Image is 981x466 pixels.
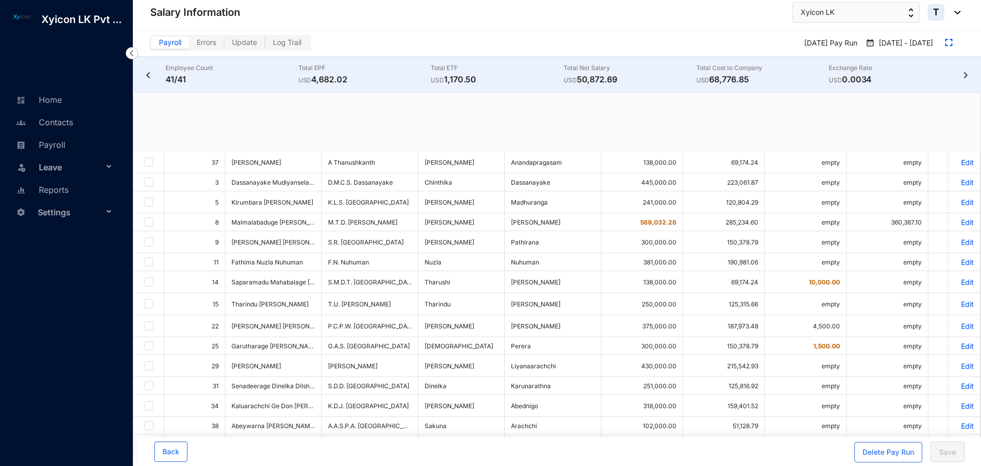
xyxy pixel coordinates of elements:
[126,47,138,59] img: nav-icon-left.19a07721e4dec06a274f6d07517f07b7.svg
[956,402,974,410] a: Edit
[862,447,914,457] div: Delete Pay Run
[164,377,225,395] td: 31
[683,417,765,435] td: 51,128.79
[696,75,710,85] p: USD
[328,322,416,330] span: P.C.P.W. [GEOGRAPHIC_DATA]
[8,110,121,133] li: Contacts
[683,293,765,315] td: 125,315.66
[829,75,842,85] p: USD
[601,337,683,355] td: 300,000.00
[956,300,974,308] p: Edit
[231,198,313,206] span: Kirumbara [PERSON_NAME]
[231,179,424,186] span: Dassanayake Mudiyanselage Chinthika Sanjeevanie Dassanayake
[765,191,847,213] td: empty
[847,355,928,377] td: empty
[322,293,418,315] td: T.U. [PERSON_NAME]
[197,38,216,47] span: Errors
[601,395,683,417] td: 318,000.00
[322,417,418,435] td: A.A.S.P.A. [GEOGRAPHIC_DATA]
[847,253,928,271] td: empty
[505,191,601,213] td: Madhuranga
[683,395,765,417] td: 159,401.52
[505,377,601,395] td: Karunarathna
[431,73,564,85] p: 1,170.50
[418,417,505,435] td: Sakuna
[8,178,121,201] li: Reports
[956,158,974,167] p: Edit
[418,337,505,355] td: [DEMOGRAPHIC_DATA]
[908,8,914,17] img: up-down-arrow.74152d26bf9780fbf563ca9c90304185.svg
[231,402,395,410] span: Kaluarachchi Ge Don [PERSON_NAME] [PERSON_NAME]
[418,395,505,417] td: [PERSON_NAME]
[601,355,683,377] td: 430,000.00
[956,218,974,227] a: Edit
[322,231,418,253] td: S.R. [GEOGRAPHIC_DATA]
[683,213,765,231] td: 285,234.60
[164,435,225,457] td: 39
[601,435,683,457] td: 315,000.00
[847,191,928,213] td: empty
[847,271,928,293] td: empty
[956,178,974,187] a: Edit
[640,218,676,226] span: 569,032.26
[143,72,153,78] img: chevron-left-black.080a3cd1beb81d71c13fdb72827950c5.svg
[162,447,179,457] span: Back
[16,118,26,127] img: people-unselected.118708e94b43a90eceab.svg
[164,355,225,377] td: 29
[956,198,974,207] a: Edit
[418,191,505,213] td: [PERSON_NAME]
[765,315,847,337] td: 4,500.00
[164,417,225,435] td: 38
[933,8,939,17] span: T
[231,278,408,286] span: Saparamadu Mahabalage [PERSON_NAME] [PERSON_NAME]
[431,63,564,73] p: Total ETF
[956,421,974,430] p: Edit
[232,38,257,47] span: Update
[16,96,26,105] img: home-unselected.a29eae3204392db15eaf.svg
[505,315,601,337] td: [PERSON_NAME]
[8,133,121,156] li: Payroll
[601,231,683,253] td: 300,000.00
[505,151,601,173] td: Anandapragasam
[683,355,765,377] td: 215,542.93
[154,441,188,462] button: Back
[956,382,974,390] a: Edit
[505,435,601,457] td: Vithana
[601,293,683,315] td: 250,000.00
[601,271,683,293] td: 138,000.00
[159,38,181,47] span: Payroll
[164,395,225,417] td: 34
[164,231,225,253] td: 9
[505,271,601,293] td: [PERSON_NAME]
[765,377,847,395] td: empty
[847,173,928,191] td: empty
[829,73,962,85] p: 0.0034
[231,238,332,246] span: [PERSON_NAME] [PERSON_NAME]
[322,173,418,191] td: D.M.C.S. Dassanayake
[231,362,281,370] span: [PERSON_NAME]
[683,151,765,173] td: 69,174.24
[961,72,971,78] img: chevron-right-black.d76562a91e70cdd25423736488a1c58a.svg
[956,238,974,247] a: Edit
[273,38,301,47] span: Log Trail
[956,278,974,286] a: Edit
[505,213,601,231] td: [PERSON_NAME]
[322,191,418,213] td: K.L.S. [GEOGRAPHIC_DATA]
[765,435,847,457] td: empty
[39,157,103,177] span: Leave
[164,315,225,337] td: 22
[418,435,505,457] td: Harith
[298,73,431,85] p: 4,682.02
[505,173,601,191] td: Dassanayake
[16,141,26,150] img: payroll-unselected.b590312f920e76f0c668.svg
[813,342,840,350] span: 1,500.00
[683,377,765,395] td: 125,816.92
[956,322,974,330] p: Edit
[322,213,418,231] td: M.T.D. [PERSON_NAME]
[13,95,62,105] a: Home
[847,377,928,395] td: empty
[683,271,765,293] td: 69,174.24
[231,342,319,350] span: Garutharage [PERSON_NAME]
